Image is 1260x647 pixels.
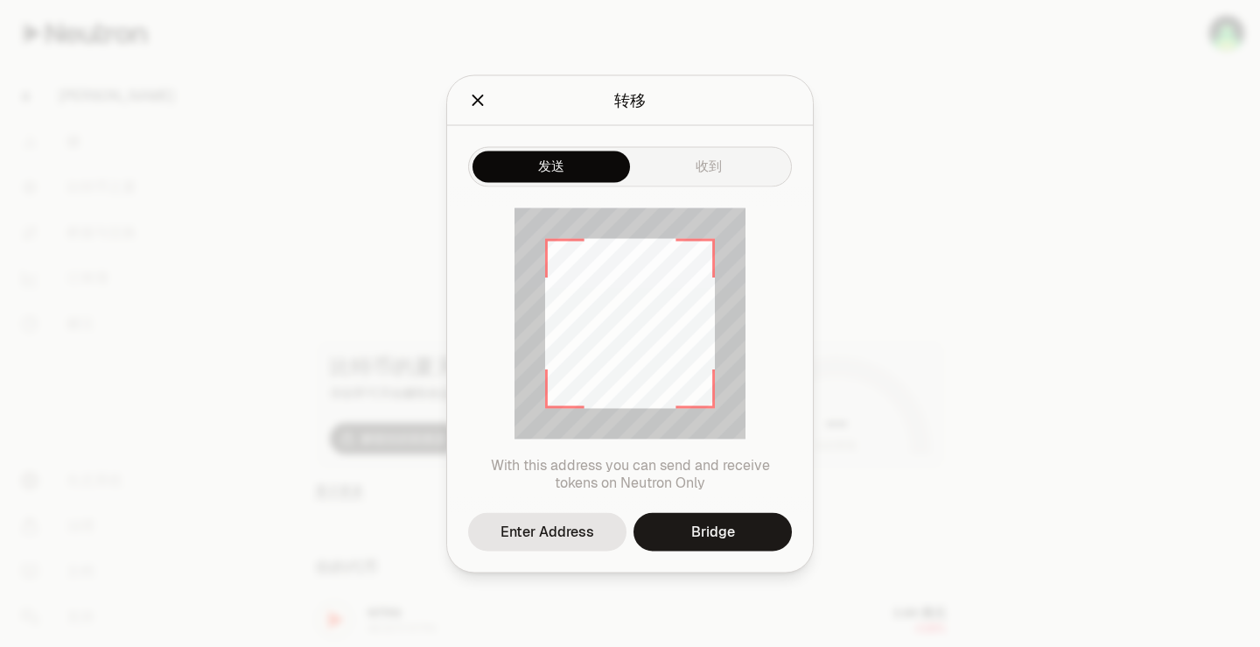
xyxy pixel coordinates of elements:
[696,158,722,174] font: 收到
[468,88,487,112] button: 关闭
[500,521,594,542] div: Enter Address
[538,158,564,174] font: 发送
[614,89,646,109] font: 转移
[633,512,792,551] a: Bridge
[468,456,792,491] p: With this address you can send and receive tokens on Neutron Only
[468,512,626,551] button: Enter Address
